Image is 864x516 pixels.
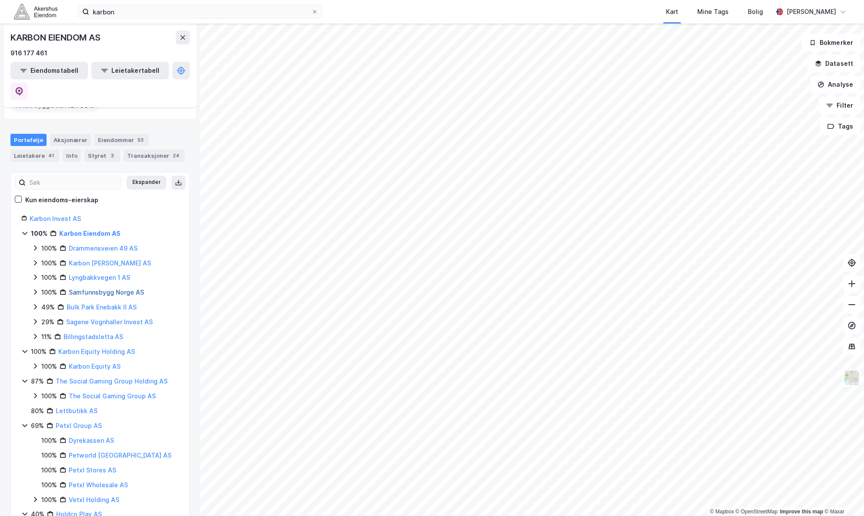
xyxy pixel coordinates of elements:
[41,258,57,268] div: 100%
[41,302,55,312] div: 49%
[41,287,57,298] div: 100%
[69,466,116,474] a: Petxl Stores AS
[69,437,114,444] a: Dyrekassen AS
[802,34,861,51] button: Bokmerker
[41,332,52,342] div: 11%
[787,7,836,17] div: [PERSON_NAME]
[124,149,185,162] div: Transaksjoner
[31,421,44,431] div: 69%
[67,303,137,311] a: Bulk Park Enebakk II AS
[50,134,91,146] div: Aksjonærer
[31,228,47,239] div: 100%
[666,7,678,17] div: Kart
[171,151,181,160] div: 24
[819,97,861,114] button: Filter
[820,474,864,516] iframe: Chat Widget
[31,346,47,357] div: 100%
[780,509,823,515] a: Improve this map
[47,151,56,160] div: 41
[66,318,153,326] a: Sagene Vognhaller Invest AS
[56,407,97,414] a: Lettbutikk AS
[10,48,47,58] div: 916 177 461
[41,272,57,283] div: 100%
[697,7,729,17] div: Mine Tags
[41,465,57,475] div: 100%
[10,134,47,146] div: Portefølje
[58,348,135,355] a: Karbon Equity Holding AS
[41,435,57,446] div: 100%
[10,62,88,79] button: Eiendomstabell
[56,422,102,429] a: Petxl Group AS
[69,392,156,400] a: The Social Gaming Group AS
[69,451,171,459] a: Petworld [GEOGRAPHIC_DATA] AS
[10,31,102,44] div: KARBON EIENDOM AS
[136,136,145,144] div: 53
[63,149,81,162] div: Info
[820,118,861,135] button: Tags
[59,230,121,237] a: Karbon Eiendom AS
[127,176,166,190] button: Ekspander
[41,243,57,254] div: 100%
[69,289,144,296] a: Samfunnsbygg Norge AS
[69,363,121,370] a: Karbon Equity AS
[748,7,763,17] div: Bolig
[41,450,57,461] div: 100%
[31,406,44,416] div: 80%
[94,134,149,146] div: Eiendommer
[31,376,44,387] div: 87%
[69,259,151,267] a: Karbon [PERSON_NAME] AS
[69,274,130,281] a: Lyngbakkvegen 1 AS
[108,151,117,160] div: 3
[56,377,168,385] a: The Social Gaming Group Holding AS
[41,391,57,401] div: 100%
[25,195,98,205] div: Kun eiendoms-eierskap
[41,480,57,490] div: 100%
[69,244,138,252] a: Drammensveien 49 AS
[41,495,57,505] div: 100%
[84,149,120,162] div: Styret
[69,496,119,503] a: Vetxl Holding AS
[30,215,81,222] a: Karbon Invest AS
[10,149,59,162] div: Leietakere
[69,481,128,489] a: Petxl Wholesale AS
[820,474,864,516] div: Kontrollprogram for chat
[64,333,123,340] a: Billingstadsletta AS
[41,361,57,372] div: 100%
[810,76,861,93] button: Analyse
[736,509,778,515] a: OpenStreetMap
[41,317,54,327] div: 29%
[26,176,121,189] input: Søk
[14,4,57,19] img: akershus-eiendom-logo.9091f326c980b4bce74ccdd9f866810c.svg
[89,5,311,18] input: Søk på adresse, matrikkel, gårdeiere, leietakere eller personer
[844,370,860,386] img: Z
[91,62,169,79] button: Leietakertabell
[710,509,734,515] a: Mapbox
[807,55,861,72] button: Datasett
